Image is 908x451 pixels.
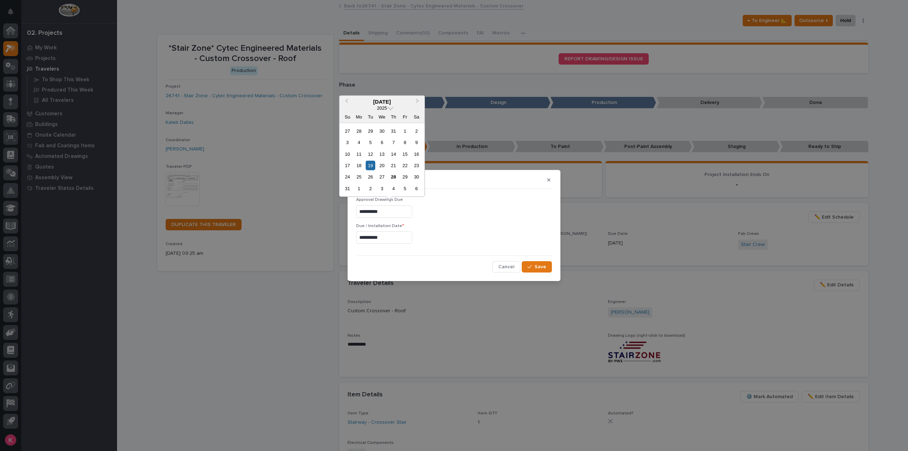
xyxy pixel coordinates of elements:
div: Sa [412,112,421,121]
div: Choose Friday, August 22nd, 2025 [400,161,410,170]
div: Choose Saturday, August 9th, 2025 [412,138,421,147]
button: Cancel [492,261,520,273]
div: Choose Saturday, August 30th, 2025 [412,172,421,182]
span: 2025 [377,105,387,110]
div: We [377,112,387,121]
button: Save [522,261,552,273]
div: Choose Monday, August 11th, 2025 [354,149,364,159]
div: Choose Wednesday, August 27th, 2025 [377,172,387,182]
div: Choose Sunday, August 17th, 2025 [343,161,352,170]
div: Choose Saturday, August 16th, 2025 [412,149,421,159]
div: Choose Saturday, September 6th, 2025 [412,184,421,193]
span: Cancel [498,264,514,270]
div: Choose Friday, August 29th, 2025 [400,172,410,182]
div: Choose Friday, August 1st, 2025 [400,126,410,136]
div: Choose Tuesday, August 12th, 2025 [366,149,375,159]
div: Choose Wednesday, July 30th, 2025 [377,126,387,136]
span: Due / Installation Date [356,224,404,228]
div: Choose Wednesday, August 13th, 2025 [377,149,387,159]
div: Choose Sunday, August 3rd, 2025 [343,138,352,147]
div: Fr [400,112,410,121]
div: Su [343,112,352,121]
div: Choose Sunday, August 24th, 2025 [343,172,352,182]
div: Choose Thursday, July 31st, 2025 [389,126,398,136]
div: Choose Wednesday, September 3rd, 2025 [377,184,387,193]
div: Choose Thursday, August 21st, 2025 [389,161,398,170]
div: Choose Monday, July 28th, 2025 [354,126,364,136]
div: Choose Sunday, August 31st, 2025 [343,184,352,193]
div: Choose Tuesday, August 26th, 2025 [366,172,375,182]
button: Previous Month [340,96,351,108]
div: Mo [354,112,364,121]
div: Choose Sunday, July 27th, 2025 [343,126,352,136]
div: Choose Thursday, September 4th, 2025 [389,184,398,193]
div: Choose Thursday, August 14th, 2025 [389,149,398,159]
div: Tu [366,112,375,121]
div: Choose Monday, August 25th, 2025 [354,172,364,182]
div: Choose Friday, August 8th, 2025 [400,138,410,147]
div: Choose Monday, August 4th, 2025 [354,138,364,147]
div: month 2025-08 [342,125,422,194]
div: Choose Wednesday, August 20th, 2025 [377,161,387,170]
div: Choose Saturday, August 23rd, 2025 [412,161,421,170]
div: Choose Tuesday, July 29th, 2025 [366,126,375,136]
div: Choose Thursday, August 28th, 2025 [389,172,398,182]
div: Th [389,112,398,121]
div: Choose Friday, August 15th, 2025 [400,149,410,159]
div: Choose Tuesday, August 19th, 2025 [366,161,375,170]
div: Choose Wednesday, August 6th, 2025 [377,138,387,147]
div: Choose Monday, August 18th, 2025 [354,161,364,170]
span: Save [535,264,546,270]
div: Choose Monday, September 1st, 2025 [354,184,364,193]
div: Choose Tuesday, August 5th, 2025 [366,138,375,147]
div: [DATE] [339,98,425,105]
div: Choose Saturday, August 2nd, 2025 [412,126,421,136]
div: Choose Thursday, August 7th, 2025 [389,138,398,147]
div: Choose Tuesday, September 2nd, 2025 [366,184,375,193]
div: Choose Sunday, August 10th, 2025 [343,149,352,159]
div: Choose Friday, September 5th, 2025 [400,184,410,193]
button: Next Month [413,96,424,108]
